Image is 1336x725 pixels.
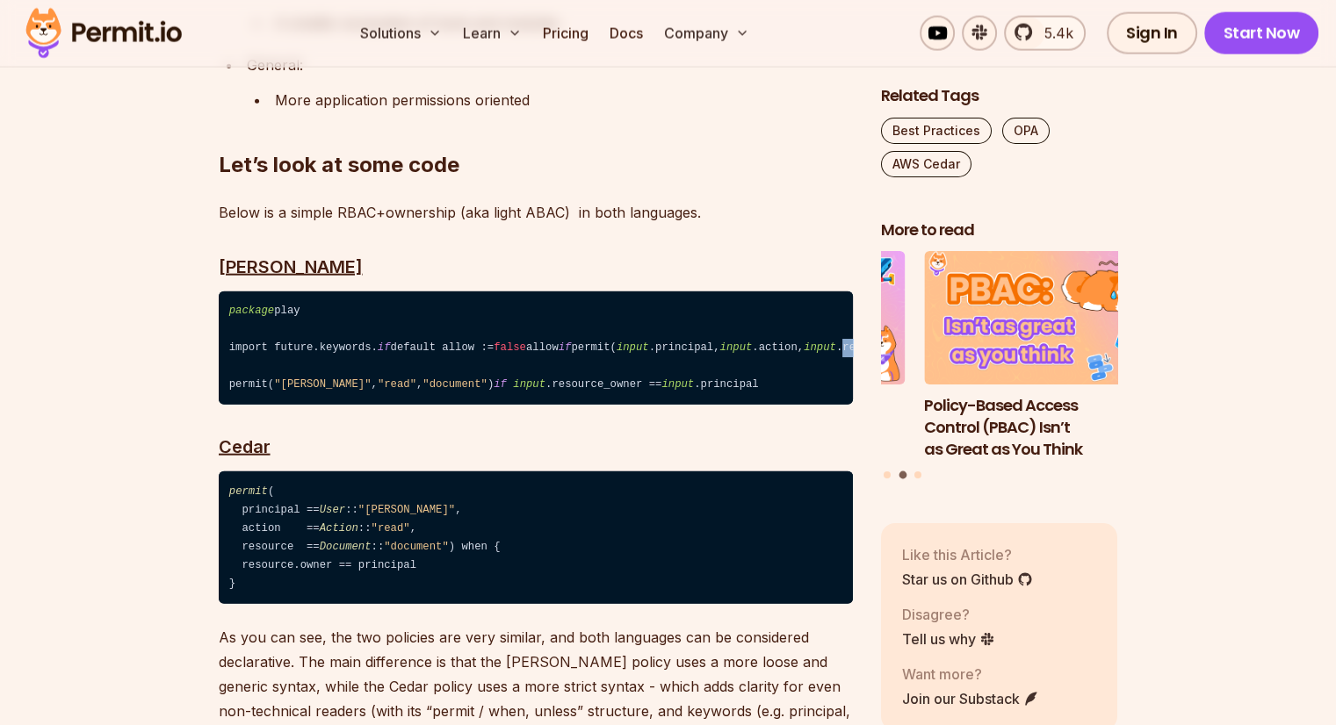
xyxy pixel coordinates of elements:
a: Sign In [1107,12,1197,54]
p: Like this Article? [902,543,1033,564]
button: Learn [456,16,529,51]
span: Action [320,522,358,535]
span: input [720,341,753,354]
p: More application permissions oriented [275,88,853,112]
a: AWS Cedar [881,150,971,176]
span: if [494,378,507,391]
a: OPA [1002,117,1050,143]
button: Go to slide 3 [914,470,921,477]
h2: More to read [881,219,1118,240]
span: "document" [384,541,449,553]
span: if [559,341,572,354]
span: permit [229,485,268,498]
a: Join our Substack [902,687,1039,708]
span: "document" [422,378,487,391]
code: play import future.keywords. default allow := allow permit( .principal, .action, .resource) permi... [219,291,853,406]
h2: Let’s look at some code [219,81,853,179]
p: Want more? [902,663,1039,684]
span: "[PERSON_NAME]" [274,378,371,391]
a: Policy-Based Access Control (PBAC) Isn’t as Great as You ThinkPolicy-Based Access Control (PBAC) ... [924,251,1161,460]
span: "read" [378,378,416,391]
a: Star us on Github [902,568,1033,589]
button: Company [657,16,756,51]
a: Tell us why [902,628,995,649]
span: input [617,341,649,354]
button: Go to slide 1 [884,470,891,477]
code: ( principal == :: , action == :: , resource == :: ) when { resource.owner == principal } [219,471,853,604]
u: [PERSON_NAME]⁠ [219,256,363,277]
span: "[PERSON_NAME]" [358,504,455,516]
a: Best Practices [881,117,992,143]
a: Start Now [1204,12,1319,54]
a: 5.4k [1004,16,1086,51]
p: Below is a simple RBAC+ownership (aka light ABAC) in both languages. [219,200,853,225]
span: input [804,341,836,354]
a: Docs [603,16,650,51]
span: User [320,504,345,516]
li: 1 of 3 [668,251,906,460]
div: Posts [881,251,1118,481]
h3: Policy-Based Access Control (PBAC) Isn’t as Great as You Think [924,394,1161,459]
u: Cedar [219,436,271,457]
img: Policy-Based Access Control (PBAC) Isn’t as Great as You Think [924,251,1161,384]
span: 5.4k [1034,23,1073,44]
span: Document [320,541,372,553]
span: if [378,341,391,354]
h2: Related Tags [881,84,1118,106]
button: Go to slide 2 [899,470,906,478]
span: input [513,378,545,391]
span: input [661,378,694,391]
li: 2 of 3 [924,251,1161,460]
span: false [494,341,526,354]
span: package [229,305,274,317]
button: Solutions [353,16,449,51]
span: "read" [371,522,409,535]
img: Permit logo [18,4,190,63]
h3: How to Use JWTs for Authorization: Best Practices and Common Mistakes [668,394,906,459]
a: Pricing [536,16,596,51]
p: Disagree? [902,603,995,624]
